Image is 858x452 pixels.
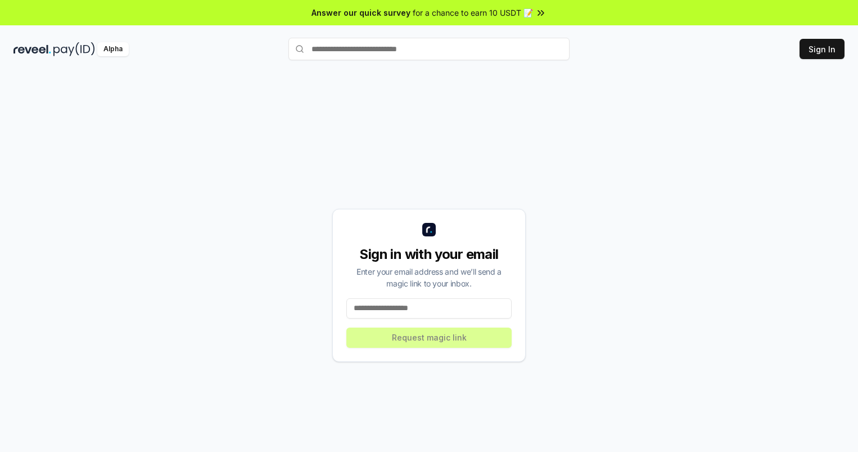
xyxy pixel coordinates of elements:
img: reveel_dark [13,42,51,56]
span: Answer our quick survey [311,7,410,19]
div: Sign in with your email [346,245,512,263]
div: Enter your email address and we’ll send a magic link to your inbox. [346,266,512,289]
img: pay_id [53,42,95,56]
span: for a chance to earn 10 USDT 📝 [413,7,533,19]
div: Alpha [97,42,129,56]
button: Sign In [800,39,845,59]
img: logo_small [422,223,436,236]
